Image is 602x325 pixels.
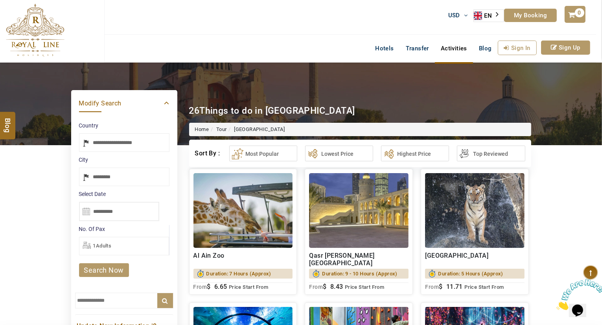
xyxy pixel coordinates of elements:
[207,283,210,290] span: $
[3,118,13,125] span: Blog
[439,283,442,290] span: $
[214,283,227,290] span: 6.65
[473,9,504,22] aside: Language selected: English
[193,284,207,290] sub: From
[305,146,373,161] button: Lowest Price
[381,146,449,161] button: Highest Price
[79,225,169,233] label: No. Of Pax
[199,105,355,116] span: Things to do in [GEOGRAPHIC_DATA]
[79,98,169,108] a: Modify Search
[193,173,293,248] img: 1_1_optimized_150.jpg
[565,6,585,23] a: 0
[323,283,326,290] span: $
[305,169,413,295] a: Qasr [PERSON_NAME] [GEOGRAPHIC_DATA]Duration: 9 - 10 Hours (Approx)From$ 8.43 Price Start From
[473,9,504,22] div: Language
[504,9,557,22] a: My Booking
[541,41,590,55] a: Sign Up
[309,173,409,248] img: 4_2_optimized_150.jpg
[448,12,460,19] span: USD
[6,4,64,57] img: The Royal Line Holidays
[400,41,435,56] a: Transfer
[309,284,323,290] sub: From
[229,284,268,290] span: Price Start From
[446,283,463,290] span: 11.71
[189,105,200,116] span: 26
[189,169,297,295] a: Al Ain ZooDuration: 7 Hours (Approx)From$ 6.65 Price Start From
[322,269,397,279] span: Duration: 9 - 10 Hours (Approx)
[498,41,537,55] a: Sign In
[345,284,384,290] span: Price Start From
[330,283,343,290] span: 8.43
[553,276,602,313] iframe: chat widget
[79,156,169,164] label: City
[425,252,525,267] h2: [GEOGRAPHIC_DATA]
[464,284,504,290] span: Price Start From
[216,126,227,132] a: Tour
[229,146,297,161] button: Most Popular
[79,190,169,198] label: Select Date
[79,122,169,129] label: Country
[425,173,525,248] img: 8.jpg
[575,8,584,17] span: 0
[3,3,52,34] img: Chat attention grabber
[193,252,293,267] h2: Al Ain Zoo
[93,243,112,249] span: 1Adults
[438,269,503,279] span: Duration: 5 Hours (Approx)
[425,284,439,290] sub: From
[206,269,271,279] span: Duration: 7 Hours (Approx)
[474,10,504,22] a: EN
[195,126,209,132] a: Home
[473,41,498,56] a: Blog
[421,169,529,295] a: [GEOGRAPHIC_DATA]Duration: 5 Hours (Approx)From$ 11.71 Price Start From
[369,41,399,56] a: Hotels
[435,41,473,56] a: Activities
[309,252,409,267] h2: Qasr [PERSON_NAME] [GEOGRAPHIC_DATA]
[227,126,285,133] li: [GEOGRAPHIC_DATA]
[79,263,129,277] a: search now
[457,146,525,161] button: Top Reviewed
[479,45,492,52] span: Blog
[195,146,221,161] div: Sort By :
